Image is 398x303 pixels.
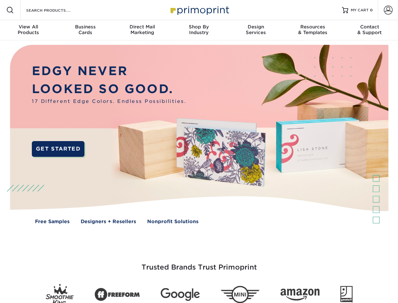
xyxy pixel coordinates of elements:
span: 17 Different Edge Colors. Endless Possibilities. [32,98,186,105]
a: Contact& Support [341,20,398,40]
img: Google [161,288,200,301]
a: DesignServices [228,20,284,40]
h3: Trusted Brands Trust Primoprint [15,248,384,279]
img: Primoprint [168,3,231,17]
div: Industry [170,24,227,35]
a: Designers + Resellers [81,218,136,225]
a: Shop ByIndustry [170,20,227,40]
a: GET STARTED [32,141,84,157]
span: Resources [284,24,341,30]
a: Resources& Templates [284,20,341,40]
span: Shop By [170,24,227,30]
a: Free Samples [35,218,70,225]
div: Marketing [114,24,170,35]
span: MY CART [351,8,369,13]
p: EDGY NEVER [32,62,186,80]
div: Cards [57,24,113,35]
input: SEARCH PRODUCTS..... [26,6,87,14]
span: Contact [341,24,398,30]
span: 0 [370,8,373,12]
a: BusinessCards [57,20,113,40]
div: & Support [341,24,398,35]
img: Goodwill [340,286,353,303]
a: Nonprofit Solutions [147,218,199,225]
span: Business [57,24,113,30]
div: Services [228,24,284,35]
span: Design [228,24,284,30]
a: Direct MailMarketing [114,20,170,40]
span: Direct Mail [114,24,170,30]
div: & Templates [284,24,341,35]
p: LOOKED SO GOOD. [32,80,186,98]
img: Amazon [280,289,320,301]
